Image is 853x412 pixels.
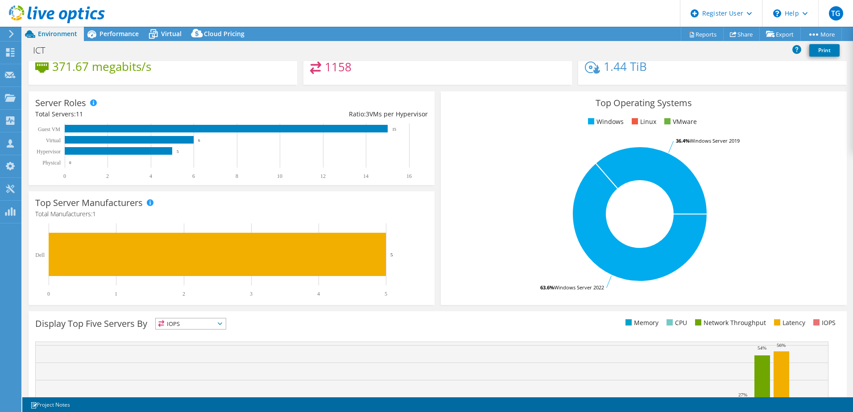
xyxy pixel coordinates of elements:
text: 8 [236,173,238,179]
h4: Total Manufacturers: [35,209,428,219]
h1: ICT [29,45,59,55]
span: Virtual [161,29,182,38]
tspan: Windows Server 2019 [690,137,740,144]
text: 2 [182,291,185,297]
text: 15 [392,127,397,132]
text: Physical [42,160,61,166]
svg: \n [773,9,781,17]
li: Linux [629,117,656,127]
text: Guest VM [38,126,60,132]
h4: 371.67 megabits/s [52,62,151,71]
text: Hypervisor [37,148,61,155]
tspan: Windows Server 2022 [554,284,604,291]
text: 10 [277,173,282,179]
text: 1 [115,291,117,297]
h3: Server Roles [35,98,86,108]
text: 0 [63,173,66,179]
a: Project Notes [24,399,76,410]
text: 0 [47,291,50,297]
span: Environment [38,29,77,38]
text: 12 [320,173,326,179]
h3: Top Server Manufacturers [35,198,143,208]
text: 5 [390,252,393,257]
tspan: 36.4% [676,137,690,144]
li: IOPS [811,318,836,328]
text: Virtual [46,137,61,144]
text: 6 [192,173,195,179]
text: 5 [177,149,179,154]
text: 2 [106,173,109,179]
li: Latency [772,318,805,328]
li: Network Throughput [693,318,766,328]
span: 11 [76,110,83,118]
span: 1 [92,210,96,218]
a: Reports [681,27,724,41]
a: More [800,27,842,41]
h3: Top Operating Systems [447,98,840,108]
li: Memory [623,318,658,328]
text: 5 [385,291,387,297]
text: 3 [250,291,253,297]
span: IOPS [156,318,226,329]
text: 27% [738,392,747,397]
text: Dell [35,252,45,258]
text: 6 [198,138,200,143]
li: Windows [586,117,624,127]
text: 14 [363,173,369,179]
text: 4 [317,291,320,297]
text: 16 [406,173,412,179]
span: TG [829,6,843,21]
text: 0 [69,161,71,165]
text: 56% [777,342,786,348]
li: VMware [662,117,697,127]
a: Export [759,27,801,41]
h4: 1158 [325,62,352,72]
span: Cloud Pricing [204,29,244,38]
a: Share [723,27,760,41]
text: 54% [758,345,766,350]
h4: 1.44 TiB [604,62,647,71]
tspan: 63.6% [540,284,554,291]
span: 3 [366,110,369,118]
a: Print [809,44,840,57]
span: Performance [99,29,139,38]
div: Ratio: VMs per Hypervisor [232,109,428,119]
text: 4 [149,173,152,179]
div: Total Servers: [35,109,232,119]
li: CPU [664,318,687,328]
